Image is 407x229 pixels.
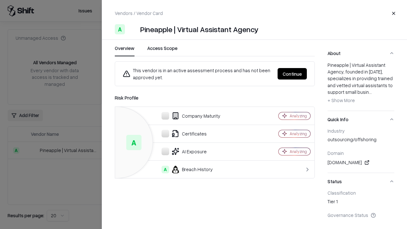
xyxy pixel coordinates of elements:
button: Continue [278,68,307,80]
div: A [162,166,169,173]
button: Quick Info [328,111,394,128]
div: Analyzing [290,149,307,154]
img: Pineapple | Virtual Assistant Agency [128,24,138,34]
button: Status [328,173,394,190]
button: + Show More [328,95,355,106]
div: Classification [328,190,394,196]
div: AI Exposure [120,148,256,155]
span: + Show More [328,97,355,103]
div: Domain [328,150,394,156]
div: Quick Info [328,128,394,173]
div: Industry [328,128,394,134]
div: Governance Status [328,212,394,218]
div: Tier 1 [328,198,394,207]
div: Analyzing [290,131,307,136]
div: Breach History [120,166,256,173]
button: Overview [115,45,135,56]
p: Vendors / Vendor Card [115,10,163,17]
div: This vendor is in an active assessment process and has not been approved yet. [123,67,272,81]
div: Pineapple | Virtual Assistant Agency [140,24,259,34]
div: Pineapple | Virtual Assistant Agency, founded in [DATE], specializes in providing trained and vet... [328,62,394,106]
button: Access Scope [147,45,177,56]
div: Risk Profile [115,94,315,101]
div: [DOMAIN_NAME] [328,159,394,166]
div: Certificates [120,130,256,137]
div: outsourcing/offshoring [328,136,394,145]
div: A [126,135,141,150]
div: About [328,62,394,111]
span: ... [369,89,372,95]
button: About [328,45,394,62]
div: Company Maturity [120,112,256,120]
div: Analyzing [290,113,307,119]
div: A [115,24,125,34]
